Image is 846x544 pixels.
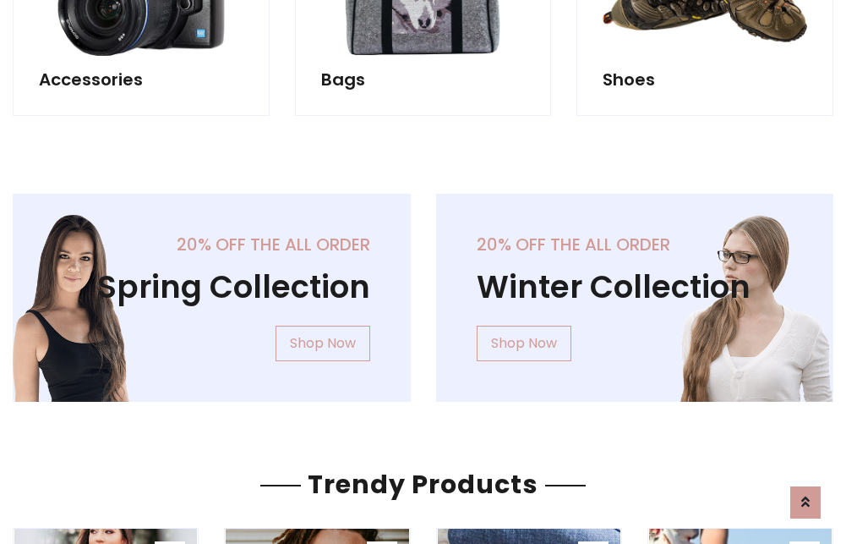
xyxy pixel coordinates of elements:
span: Trendy Products [301,466,545,503]
h5: 20% off the all order [53,234,370,255]
a: Shop Now [477,326,571,361]
h5: Shoes [603,69,807,90]
h1: Spring Collection [53,268,370,305]
h5: Accessories [39,69,243,90]
h5: Bags [321,69,526,90]
a: Shop Now [276,326,370,361]
h5: 20% off the all order [477,234,794,255]
h1: Winter Collection [477,268,794,305]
